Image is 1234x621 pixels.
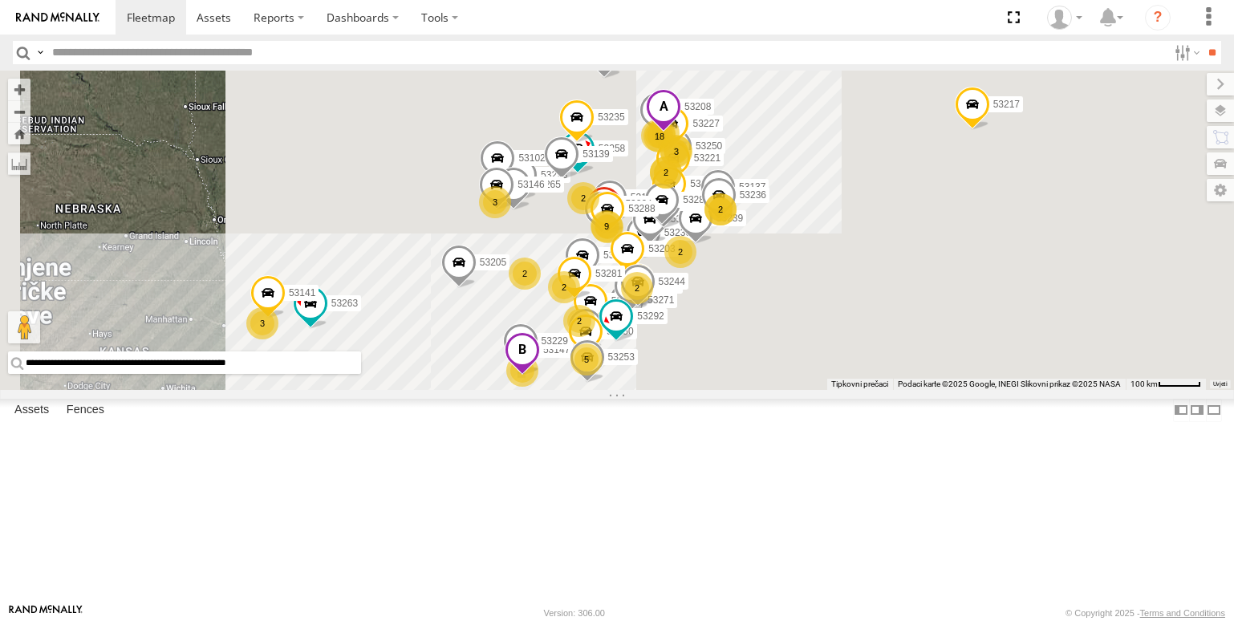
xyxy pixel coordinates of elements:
div: Version: 306.00 [544,608,605,618]
span: 53271 [647,294,674,306]
i: ? [1145,5,1171,30]
span: 53205 [480,258,506,269]
span: 53221 [694,152,721,164]
div: © Copyright 2025 - [1066,608,1225,618]
span: 53227 [692,119,719,130]
span: 53292 [637,310,664,322]
span: 53147 [543,344,570,355]
button: Zoom Home [8,123,30,144]
div: 2 [621,272,653,304]
img: rand-logo.svg [16,12,99,23]
span: 53133 [690,178,716,189]
span: 53146 [518,179,544,190]
label: Dock Summary Table to the Left [1173,399,1189,422]
div: 3 [479,186,511,218]
button: Tipkovni prečaci [831,379,888,390]
span: 53286 [683,195,709,206]
div: 2 [563,305,595,337]
span: 53250 [696,140,722,152]
label: Search Query [34,41,47,64]
span: 53137 [739,182,765,193]
span: 53223 [541,169,567,181]
span: 53253 [608,351,635,363]
span: 53229 [542,335,568,347]
span: 53263 [331,298,358,310]
span: 53141 [289,287,315,298]
div: 2 [664,236,696,268]
div: 18 [643,120,676,152]
span: 53139 [582,148,609,160]
div: 2 [704,193,737,225]
label: Assets [6,399,57,421]
div: 6 [641,120,673,152]
button: Povucite Pegmana na kartu da biste otvorili Street View [8,311,40,343]
div: 5 [570,343,603,375]
span: 53203 [648,243,675,254]
span: 53217 [993,99,1020,110]
div: 9 [591,210,623,242]
span: 53272 [603,250,630,261]
span: 53281 [595,268,622,279]
span: 53288 [628,203,655,214]
label: Dock Summary Table to the Right [1189,399,1205,422]
div: Miky Transport [1041,6,1088,30]
span: 53265 [534,180,561,191]
span: 53244 [659,276,685,287]
div: 2 [567,182,599,214]
div: 3 [246,307,278,339]
label: Map Settings [1207,179,1234,201]
label: Measure [8,152,30,175]
a: Visit our Website [9,605,83,621]
label: Hide Summary Table [1206,399,1222,422]
a: Uvjeti (otvara se u novoj kartici) [1213,381,1227,388]
div: 3 [660,136,692,168]
div: 2 [509,258,541,290]
span: 53102 [518,153,545,164]
span: Podaci karte ©2025 Google, INEGI Slikovni prikaz ©2025 NASA [898,379,1121,388]
span: 53148 [631,192,657,203]
label: Fences [59,399,112,421]
span: 53208 [684,101,711,112]
span: 53236 [740,190,766,201]
div: 2 [660,135,692,167]
span: 53216 [611,296,638,307]
div: 2 [650,156,682,189]
span: 100 km [1130,379,1158,388]
span: 53258 [599,143,625,154]
div: 2 [548,271,580,303]
button: Zoom in [8,79,30,100]
a: Terms and Conditions [1140,608,1225,618]
span: 53235 [598,112,624,124]
button: Mjerilo karte: 100 km naprema 50 piksela [1126,379,1206,390]
label: Search Filter Options [1168,41,1203,64]
button: Zoom out [8,100,30,123]
span: 53224 [625,199,652,210]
